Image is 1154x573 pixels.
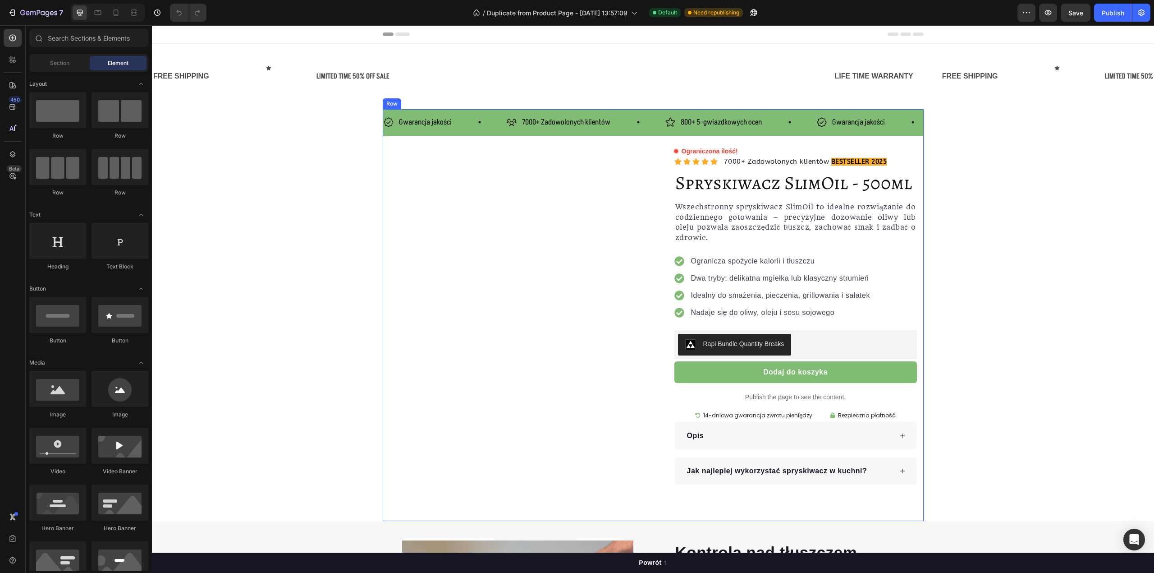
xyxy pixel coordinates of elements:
[526,309,640,330] button: Rapi Bundle Quantity Breaks
[92,467,148,476] div: Video Banner
[134,77,148,91] span: Toggle open
[92,189,148,197] div: Row
[29,411,86,419] div: Image
[59,7,63,18] p: 7
[487,533,515,542] p: Powrót ↑
[539,231,718,241] p: Ogranicza spożycie kalorii i tłuszczu
[1094,4,1132,22] button: Publish
[29,285,46,293] span: Button
[164,44,655,59] div: LIMITED TIME 50% OFF SALE
[29,337,86,345] div: Button
[539,248,718,259] p: Dwa tryby: delikatna mgiełka lub klasyczny strumień
[535,405,552,416] p: Opis
[678,386,744,394] span: Bezpieczna płatność
[539,265,718,276] p: Idealny do smażenia, pieczenia, grillowania i sałatek
[487,8,627,18] span: Duplicate from Product Page - [DATE] 13:57:09
[1102,8,1124,18] div: Publish
[92,524,148,532] div: Hero Banner
[680,92,733,102] span: Gwarancja jakości
[29,80,47,88] span: Layout
[1061,4,1090,22] button: Save
[170,4,206,22] div: Undo/Redo
[523,177,764,217] p: Wszechstronny spryskiwacz SlimOil to idealne rozwiązanie do codziennego gotowania – precyzyjne do...
[522,367,765,377] p: Publish the page to see the content.
[572,132,678,140] span: 7000+ Zadowolonych klientów
[483,8,485,18] span: /
[29,359,45,367] span: Media
[539,282,718,293] p: Nadaje się do oliwy, oleju i sosu sojowego
[134,282,148,296] span: Toggle open
[29,29,148,47] input: Search Sections & Elements
[522,336,765,358] button: Dodaj do koszyka
[92,132,148,140] div: Row
[152,25,1154,573] iframe: Design area
[9,96,22,103] div: 450
[529,92,610,102] span: 800+ 5-gwiazdkowych ocen
[658,9,677,17] span: Default
[29,263,86,271] div: Heading
[543,386,660,394] span: 14-dniowa gwarancja zwrotu pieniędzy
[134,208,148,222] span: Toggle open
[522,143,765,173] h1: Spryskiwacz SlimOil - 500ml
[29,132,86,140] div: Row
[551,314,632,323] div: Rapi Bundle Quantity Breaks
[679,133,735,140] strong: BESTSELLER 2025
[29,211,41,219] span: Text
[92,337,148,345] div: Button
[233,74,247,83] div: Row
[535,440,715,451] p: Jak najlepiej wykorzystać spryskiwacz w kuchni?
[530,121,586,131] span: Ograniczona ilość!
[1068,9,1083,17] span: Save
[4,4,67,22] button: 7
[693,9,739,17] span: Need republishing
[533,314,544,325] img: CJjMu9e-54QDEAE=.png
[134,356,148,370] span: Toggle open
[29,189,86,197] div: Row
[92,411,148,419] div: Image
[29,524,86,532] div: Hero Banner
[92,263,148,271] div: Text Block
[29,467,86,476] div: Video
[682,44,762,59] div: LIFE TIME WARRANTY
[370,92,458,102] span: 7000+ Zadowolonych klientów
[611,342,676,352] div: Dodaj do koszyka
[1123,529,1145,550] div: Open Intercom Messenger
[7,165,22,172] div: Beta
[108,59,128,67] span: Element
[247,92,300,102] span: Gwarancja jakości
[50,59,69,67] span: Section
[789,44,847,59] div: FREE SHIPPING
